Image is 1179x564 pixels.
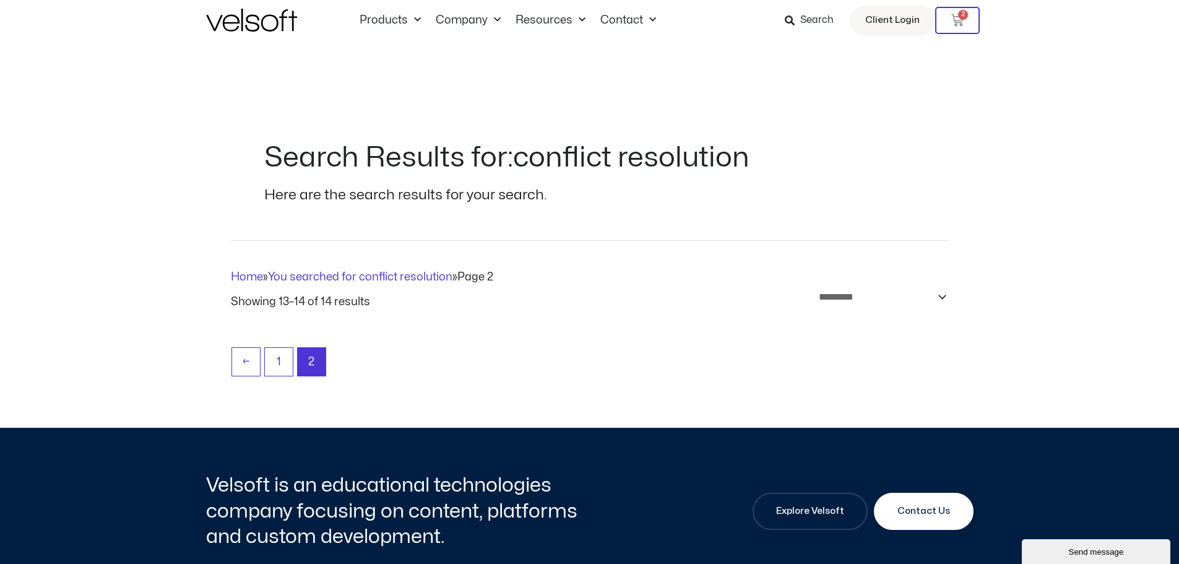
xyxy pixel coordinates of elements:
[800,12,834,28] span: Search
[874,493,974,530] a: Contact Us
[776,504,844,519] span: Explore Velsoft
[513,144,749,171] span: conflict resolution
[935,7,980,34] a: 2
[268,272,452,282] a: You searched for conflict resolution
[264,138,915,178] h1: Search Results for:
[811,285,949,308] select: Shop order
[508,14,593,27] a: ResourcesMenu Toggle
[352,14,663,27] nav: Menu
[593,14,663,27] a: ContactMenu Toggle
[897,504,950,519] span: Contact Us
[206,9,297,32] img: Velsoft Training Materials
[865,12,920,28] span: Client Login
[1022,537,1173,564] iframe: chat widget
[206,472,587,550] h2: Velsoft is an educational technologies company focusing on content, platforms and custom developm...
[231,297,370,308] p: Showing 13–14 of 14 results
[850,6,935,35] a: Client Login
[265,348,293,376] a: Page 1
[264,184,915,207] p: Here are the search results for your search.
[231,272,263,282] a: Home
[457,272,493,282] span: Page 2
[231,272,493,282] span: » »
[428,14,508,27] a: CompanyMenu Toggle
[352,14,428,27] a: ProductsMenu Toggle
[753,493,868,530] a: Explore Velsoft
[958,10,968,20] span: 2
[785,10,842,31] a: Search
[232,348,260,376] a: ←
[298,348,326,376] span: Page 2
[231,347,949,383] nav: Product Pagination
